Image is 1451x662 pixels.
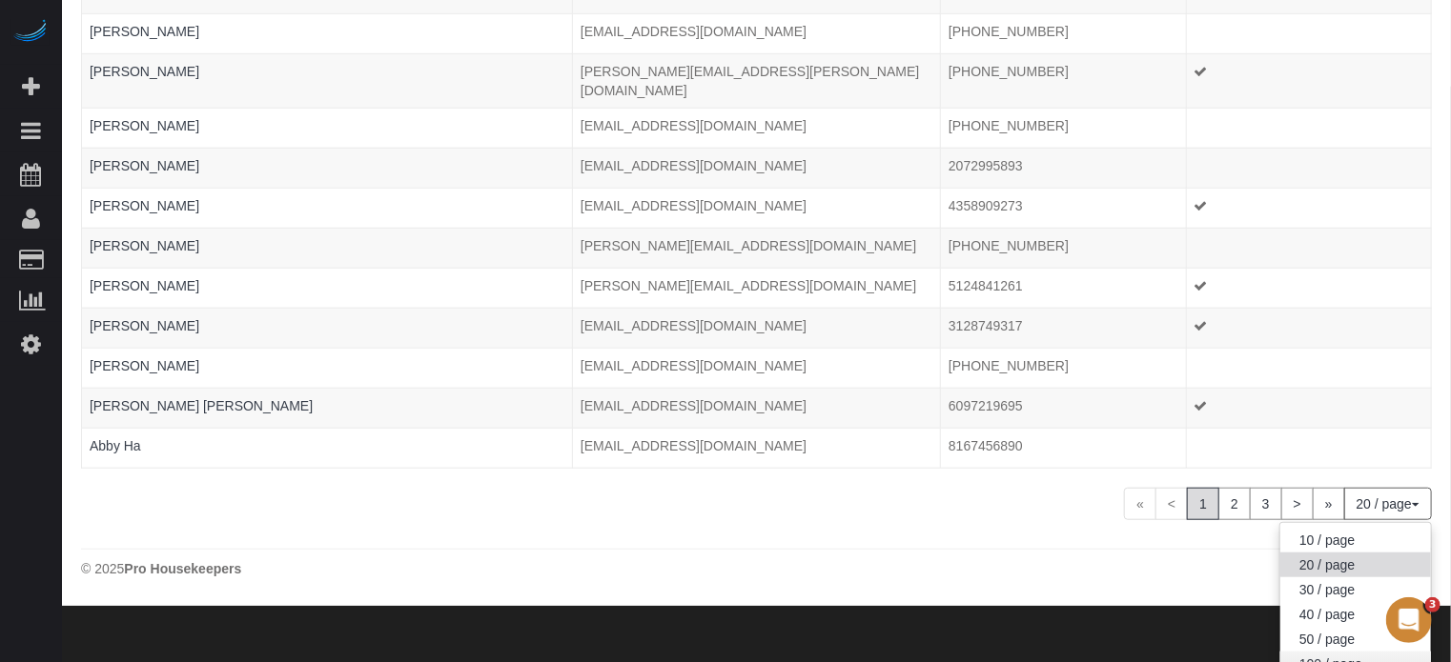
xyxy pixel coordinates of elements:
[941,228,1186,268] td: Phone
[1386,597,1432,643] iframe: Intercom live chat
[941,268,1186,308] td: Phone
[941,388,1186,428] td: Phone
[82,108,573,148] td: Name
[1186,428,1431,468] td: Confirmed
[1425,597,1441,612] span: 3
[82,228,573,268] td: Name
[941,188,1186,228] td: Phone
[82,53,573,108] td: Name
[90,24,199,39] a: [PERSON_NAME]
[90,198,199,213] a: [PERSON_NAME]
[82,428,573,468] td: Name
[90,175,564,180] div: Tags
[572,188,940,228] td: Email
[572,428,940,468] td: Email
[1186,308,1431,348] td: Confirmed
[941,348,1186,388] td: Phone
[1280,528,1431,552] a: 10 / page
[1313,488,1345,520] a: »
[1186,13,1431,53] td: Confirmed
[90,318,199,333] a: [PERSON_NAME]
[941,428,1186,468] td: Phone
[1124,488,1156,520] span: «
[572,148,940,188] td: Email
[1186,228,1431,268] td: Confirmed
[90,64,199,79] a: [PERSON_NAME]
[941,308,1186,348] td: Phone
[90,278,199,293] a: [PERSON_NAME]
[90,118,199,133] a: [PERSON_NAME]
[1186,53,1431,108] td: Confirmed
[1186,148,1431,188] td: Confirmed
[941,13,1186,53] td: Phone
[1124,488,1432,520] nav: Pagination navigation
[572,388,940,428] td: Email
[81,559,1432,578] div: © 2025
[90,1,564,6] div: Tags
[90,455,564,460] div: Tags
[90,335,564,340] div: Tags
[572,228,940,268] td: Email
[82,148,573,188] td: Name
[941,53,1186,108] td: Phone
[1186,348,1431,388] td: Confirmed
[82,388,573,428] td: Name
[124,561,241,576] strong: Pro Housekeepers
[90,238,199,253] a: [PERSON_NAME]
[572,53,940,108] td: Email
[90,438,141,453] a: Abby Ha
[572,13,940,53] td: Email
[90,375,564,380] div: Tags
[82,348,573,388] td: Name
[572,268,940,308] td: Email
[572,348,940,388] td: Email
[90,135,564,140] div: Tags
[90,81,564,86] div: Tags
[90,415,564,420] div: Tags
[82,13,573,53] td: Name
[1280,602,1431,627] a: 40 / page
[82,188,573,228] td: Name
[90,398,313,413] a: [PERSON_NAME] [PERSON_NAME]
[82,268,573,308] td: Name
[90,255,564,260] div: Tags
[1186,268,1431,308] td: Confirmed
[90,295,564,300] div: Tags
[572,108,940,148] td: Email
[1218,488,1251,520] a: 2
[1186,388,1431,428] td: Confirmed
[1280,552,1431,577] a: 20 / page
[572,308,940,348] td: Email
[1281,488,1314,520] a: >
[90,358,199,373] a: [PERSON_NAME]
[1344,488,1432,520] button: 20 / page
[90,41,564,46] div: Tags
[941,148,1186,188] td: Phone
[1186,188,1431,228] td: Confirmed
[82,308,573,348] td: Name
[11,19,50,46] img: Automaid Logo
[90,215,564,220] div: Tags
[1280,577,1431,602] a: 30 / page
[1250,488,1282,520] a: 3
[941,108,1186,148] td: Phone
[1187,488,1219,520] span: 1
[1186,108,1431,148] td: Confirmed
[1155,488,1188,520] span: <
[1280,627,1431,652] a: 50 / page
[90,158,199,173] a: [PERSON_NAME]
